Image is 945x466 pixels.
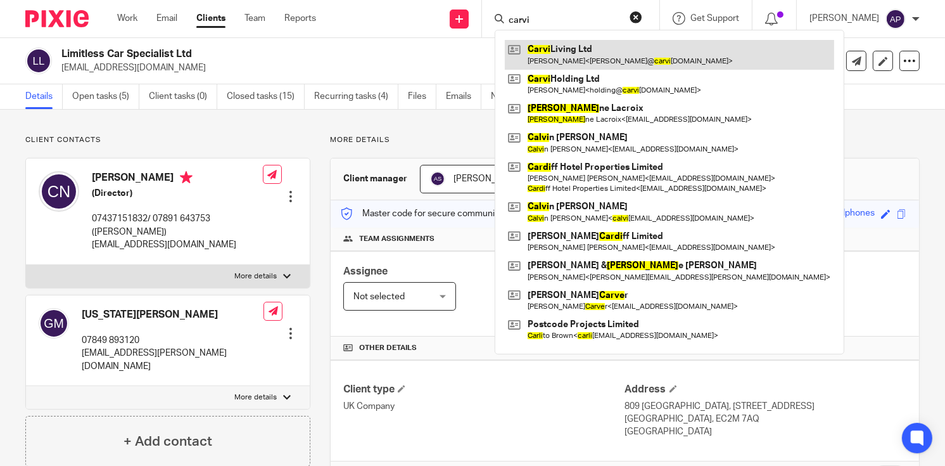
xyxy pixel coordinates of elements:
img: svg%3E [39,171,79,212]
a: Email [156,12,177,25]
h4: [US_STATE][PERSON_NAME] [82,308,263,321]
h4: Address [625,383,906,396]
span: Get Support [690,14,739,23]
i: Primary [180,171,193,184]
img: svg%3E [25,48,52,74]
p: [GEOGRAPHIC_DATA], EC2M 7AQ [625,413,906,425]
span: Not selected [353,292,405,301]
a: Client tasks (0) [149,84,217,109]
a: Closed tasks (15) [227,84,305,109]
p: 07437151832/ 07891 643753 ([PERSON_NAME]) [92,212,263,238]
a: Team [244,12,265,25]
p: [EMAIL_ADDRESS][DOMAIN_NAME] [61,61,747,74]
a: Reports [284,12,316,25]
a: Work [117,12,137,25]
h3: Client manager [343,172,407,185]
p: Master code for secure communications and files [340,207,559,220]
a: Recurring tasks (4) [314,84,398,109]
img: svg%3E [39,308,69,339]
a: Files [408,84,436,109]
a: Details [25,84,63,109]
h4: [PERSON_NAME] [92,171,263,187]
a: Clients [196,12,225,25]
p: More details [330,135,920,145]
p: More details [234,392,277,403]
p: More details [234,271,277,282]
a: Notes (0) [491,84,537,109]
span: Assignee [343,266,388,276]
p: UK Company [343,400,625,413]
span: [PERSON_NAME] [453,174,523,183]
span: Other details [359,343,417,353]
p: [GEOGRAPHIC_DATA] [625,425,906,438]
p: [EMAIL_ADDRESS][DOMAIN_NAME] [92,238,263,251]
img: Pixie [25,10,89,27]
h4: + Add contact [124,432,212,451]
p: 07849 893120 [82,334,263,347]
p: Client contacts [25,135,310,145]
p: [EMAIL_ADDRESS][PERSON_NAME][DOMAIN_NAME] [82,347,263,373]
a: Emails [446,84,481,109]
h2: Limitless Car Specialist Ltd [61,48,610,61]
p: [PERSON_NAME] [809,12,879,25]
span: Team assignments [359,234,434,244]
h5: (Director) [92,187,263,200]
button: Clear [630,11,642,23]
input: Search [507,15,621,27]
a: Open tasks (5) [72,84,139,109]
img: svg%3E [430,171,445,186]
img: svg%3E [885,9,906,29]
h4: Client type [343,383,625,396]
p: 809 [GEOGRAPHIC_DATA], [STREET_ADDRESS] [625,400,906,413]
